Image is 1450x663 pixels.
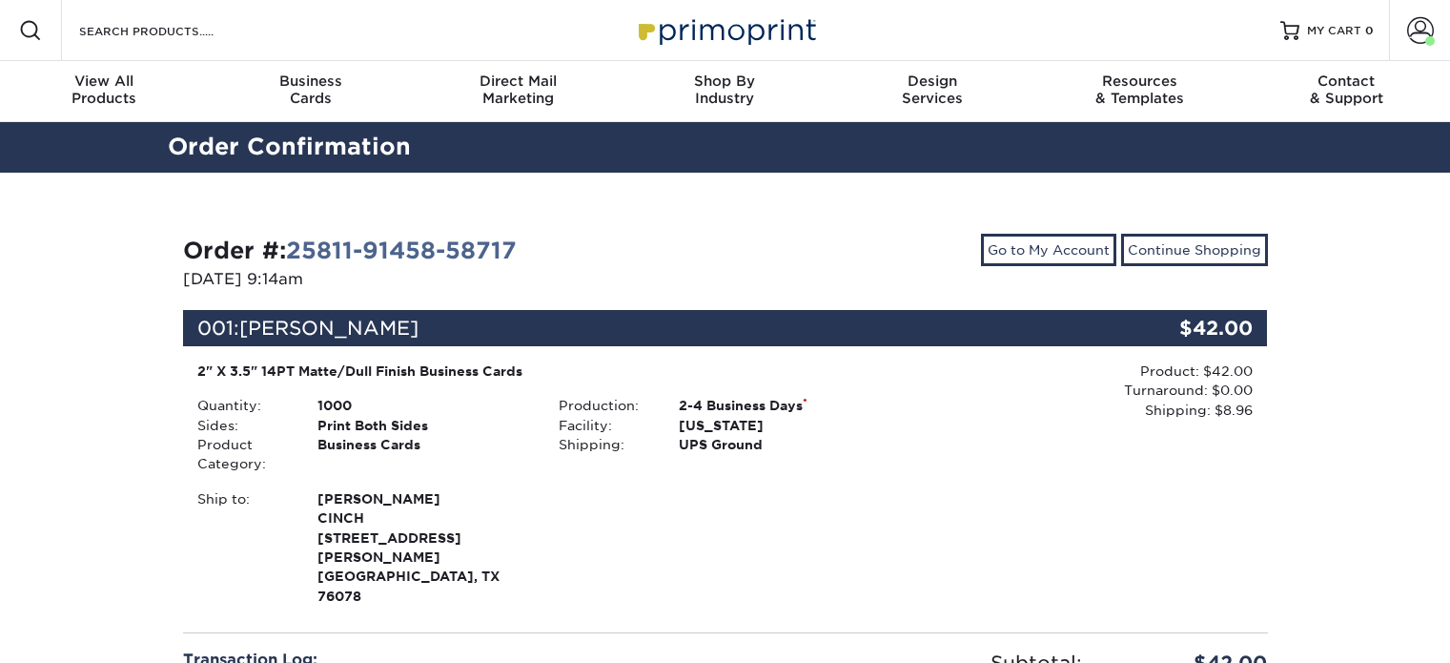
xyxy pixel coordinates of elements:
strong: Order #: [183,237,517,264]
span: Business [207,73,414,90]
span: [PERSON_NAME] [239,317,419,340]
a: BusinessCards [207,61,414,122]
div: Product: $42.00 Turnaround: $0.00 Shipping: $8.96 [906,362,1253,420]
span: MY CART [1307,23,1361,39]
div: Product Category: [183,435,303,474]
span: Direct Mail [415,73,622,90]
span: Contact [1243,73,1450,90]
div: Sides: [183,416,303,435]
a: 25811-91458-58717 [286,237,517,264]
div: Industry [622,73,828,107]
a: Resources& Templates [1035,61,1242,122]
div: Ship to: [183,489,303,606]
div: Print Both Sides [303,416,544,435]
div: Quantity: [183,396,303,415]
div: Business Cards [303,435,544,474]
div: Cards [207,73,414,107]
a: Direct MailMarketing [415,61,622,122]
span: Design [828,73,1035,90]
span: [PERSON_NAME] [317,489,530,508]
div: 2-4 Business Days [664,396,906,415]
div: 001: [183,310,1087,346]
a: Shop ByIndustry [622,61,828,122]
a: Go to My Account [981,234,1116,266]
span: 0 [1365,24,1374,37]
div: 1000 [303,396,544,415]
a: DesignServices [828,61,1035,122]
div: 2" X 3.5" 14PT Matte/Dull Finish Business Cards [197,362,892,381]
div: & Templates [1035,73,1242,107]
a: Contact& Support [1243,61,1450,122]
strong: [GEOGRAPHIC_DATA], TX 76078 [317,489,530,604]
p: [DATE] 9:14am [183,268,711,291]
div: $42.00 [1087,310,1268,346]
a: Continue Shopping [1121,234,1268,266]
div: & Support [1243,73,1450,107]
input: SEARCH PRODUCTS..... [77,19,263,42]
div: Marketing [415,73,622,107]
div: Production: [544,396,664,415]
div: Shipping: [544,435,664,454]
div: Facility: [544,416,664,435]
span: CINCH [317,508,530,528]
div: UPS Ground [664,435,906,454]
div: [US_STATE] [664,416,906,435]
div: Services [828,73,1035,107]
span: Shop By [622,73,828,90]
span: [STREET_ADDRESS][PERSON_NAME] [317,528,530,568]
span: Resources [1035,73,1242,90]
h2: Order Confirmation [153,130,1297,165]
img: Primoprint [630,10,821,51]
